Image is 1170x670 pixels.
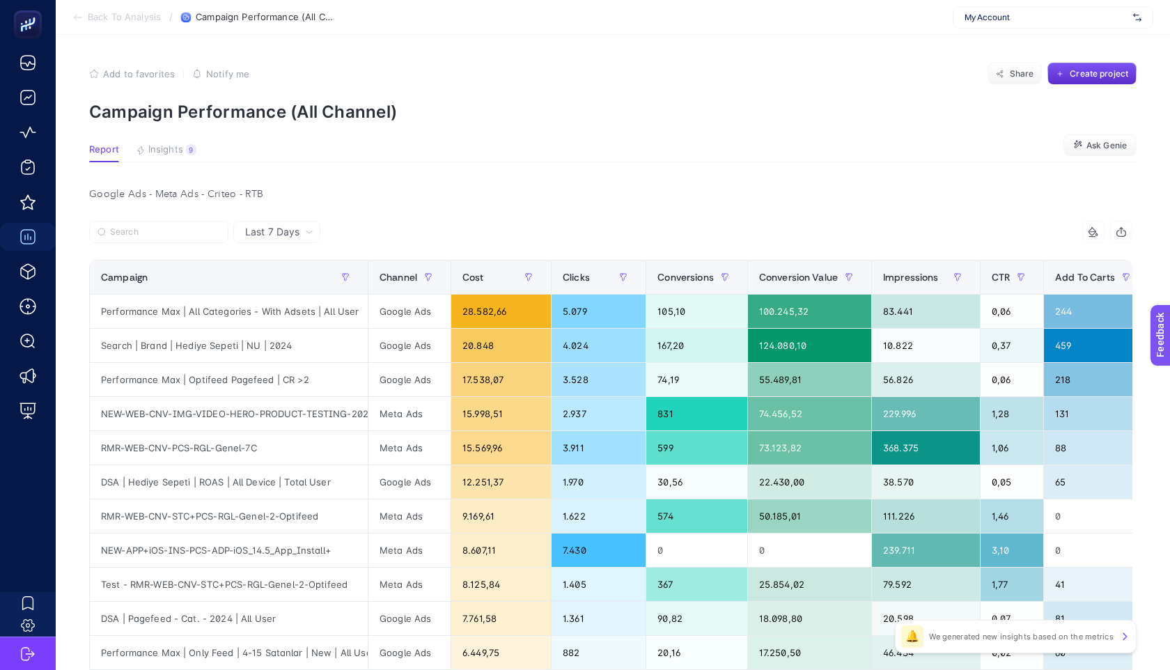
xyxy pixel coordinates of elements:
div: 5.079 [552,295,646,328]
div: 1.622 [552,499,646,533]
div: 28.582,66 [451,295,551,328]
span: Impressions [883,272,939,283]
p: We generated new insights based on the metrics [929,631,1114,642]
button: Ask Genie [1063,134,1137,157]
div: 81 [1044,602,1148,635]
span: CTR [992,272,1010,283]
div: 17.250,50 [748,636,871,669]
div: DSA | Pagefeed - Cat. - 2024 | All User [90,602,368,635]
div: Meta Ads [368,568,451,601]
div: NEW-APP+iOS-INS-PCS-ADP-iOS_14.5_App_Install+ [90,533,368,567]
div: 1,28 [981,397,1043,430]
span: Create project [1070,68,1128,79]
div: 244 [1044,295,1148,328]
div: Meta Ads [368,499,451,533]
div: 0 [1044,533,1148,567]
div: 30,56 [646,465,747,499]
div: 74.456,52 [748,397,871,430]
span: Share [1010,68,1034,79]
div: 239.711 [872,533,980,567]
span: Notify me [206,68,249,79]
div: 41 [1044,568,1148,601]
div: Test - RMR-WEB-CNV-STC+PCS-RGL-Genel-2-Optifeed [90,568,368,601]
div: Performance Max | Only Feed | 4-15 Satanlar | New | All User [90,636,368,669]
div: 22.430,00 [748,465,871,499]
div: Google Ads [368,636,451,669]
div: 459 [1044,329,1148,362]
span: Channel [380,272,417,283]
div: 100.245,32 [748,295,871,328]
div: 73.123,82 [748,431,871,465]
div: Google Ads [368,329,451,362]
span: Feedback [8,4,53,15]
div: RMR-WEB-CNV-PCS-RGL-Genel-7C [90,431,368,465]
div: 831 [646,397,747,430]
div: Meta Ads [368,397,451,430]
div: 50.185,01 [748,499,871,533]
div: 38.570 [872,465,980,499]
div: 1,77 [981,568,1043,601]
div: Google Ads - Meta Ads - Criteo - RTB [78,185,1144,204]
div: 229.996 [872,397,980,430]
div: 79.592 [872,568,980,601]
div: 12.251,37 [451,465,551,499]
div: 167,20 [646,329,747,362]
div: 599 [646,431,747,465]
button: Share [988,63,1042,85]
button: Add to favorites [89,68,175,79]
div: 1.970 [552,465,646,499]
div: 1,06 [981,431,1043,465]
div: 7.761,58 [451,602,551,635]
div: 8.607,11 [451,533,551,567]
div: DSA | Hediye Sepeti | ROAS | All Device | Total User [90,465,368,499]
div: 882 [552,636,646,669]
div: 3,10 [981,533,1043,567]
div: 574 [646,499,747,533]
div: 124.080,10 [748,329,871,362]
span: My Account [965,12,1128,23]
img: svg%3e [1133,10,1141,24]
div: 20.598 [872,602,980,635]
div: 0 [646,533,747,567]
div: 15.998,51 [451,397,551,430]
div: Meta Ads [368,431,451,465]
div: 0 [748,533,871,567]
div: NEW-WEB-CNV-IMG-VIDEO-HERO-PRODUCT-TESTING-2024 [90,397,368,430]
div: 218 [1044,363,1148,396]
div: 8.125,84 [451,568,551,601]
div: 20,16 [646,636,747,669]
div: 20.848 [451,329,551,362]
button: Create project [1047,63,1137,85]
div: 0 [1044,499,1148,533]
div: 2.937 [552,397,646,430]
div: 1.361 [552,602,646,635]
div: Google Ads [368,602,451,635]
span: Add to favorites [103,68,175,79]
div: 105,10 [646,295,747,328]
span: Clicks [563,272,590,283]
p: Campaign Performance (All Channel) [89,102,1137,122]
span: Last 7 Days [245,225,299,239]
span: / [169,11,173,22]
div: 111.226 [872,499,980,533]
div: 9 [186,144,196,155]
div: 3.528 [552,363,646,396]
div: 9.169,61 [451,499,551,533]
div: 83.441 [872,295,980,328]
div: 74,19 [646,363,747,396]
div: 1.405 [552,568,646,601]
div: 0,06 [981,363,1043,396]
div: 131 [1044,397,1148,430]
div: 0,37 [981,329,1043,362]
div: 18.098,80 [748,602,871,635]
div: Google Ads [368,465,451,499]
span: Conversion Value [759,272,838,283]
div: Performance Max | All Categories - With Adsets | All User [90,295,368,328]
div: 🔔 [901,625,923,648]
div: 10.822 [872,329,980,362]
div: Meta Ads [368,533,451,567]
div: 15.569,96 [451,431,551,465]
div: 90,82 [646,602,747,635]
div: 4.024 [552,329,646,362]
span: Report [89,144,119,155]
